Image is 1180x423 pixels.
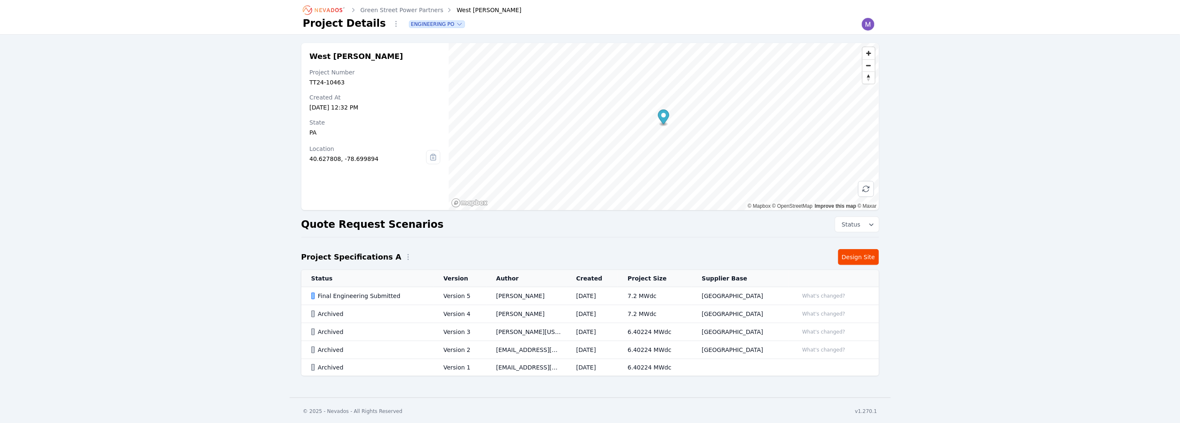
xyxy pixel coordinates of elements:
[301,359,879,376] tr: ArchivedVersion 1[EMAIL_ADDRESS][DOMAIN_NAME][DATE]6.40224 MWdc
[863,60,875,71] span: Zoom out
[486,341,566,359] td: [EMAIL_ADDRESS][DOMAIN_NAME]
[566,270,618,287] th: Created
[311,346,430,354] div: Archived
[566,305,618,323] td: [DATE]
[433,287,486,305] td: Version 5
[855,408,877,415] div: v1.270.1
[433,341,486,359] td: Version 2
[409,21,465,28] button: Engineering PO
[658,110,670,127] div: Map marker
[303,408,403,415] div: © 2025 - Nevados - All Rights Reserved
[862,18,875,31] img: Madeline Koldos
[692,323,789,341] td: [GEOGRAPHIC_DATA]
[303,17,386,30] h1: Project Details
[301,270,434,287] th: Status
[566,323,618,341] td: [DATE]
[863,59,875,71] button: Zoom out
[486,323,566,341] td: [PERSON_NAME][US_STATE]
[748,203,771,209] a: Mapbox
[618,305,692,323] td: 7.2 MWdc
[692,270,789,287] th: Supplier Base
[486,287,566,305] td: [PERSON_NAME]
[433,305,486,323] td: Version 4
[433,323,486,341] td: Version 3
[433,359,486,376] td: Version 1
[310,103,441,112] div: [DATE] 12:32 PM
[618,323,692,341] td: 6.40224 MWdc
[863,71,875,84] button: Reset bearing to north
[798,327,849,336] button: What's changed?
[858,203,877,209] a: Maxar
[566,287,618,305] td: [DATE]
[301,218,444,231] h2: Quote Request Scenarios
[618,341,692,359] td: 6.40224 MWdc
[618,287,692,305] td: 7.2 MWdc
[838,249,879,265] a: Design Site
[310,93,441,102] div: Created At
[311,328,430,336] div: Archived
[310,145,427,153] div: Location
[692,305,789,323] td: [GEOGRAPHIC_DATA]
[311,310,430,318] div: Archived
[815,203,856,209] a: Improve this map
[618,270,692,287] th: Project Size
[566,359,618,376] td: [DATE]
[863,47,875,59] button: Zoom in
[798,309,849,319] button: What's changed?
[310,78,441,87] div: TT24-10463
[692,341,789,359] td: [GEOGRAPHIC_DATA]
[486,359,566,376] td: [EMAIL_ADDRESS][DOMAIN_NAME]
[301,251,402,263] h2: Project Specifications A
[310,155,427,163] div: 40.627808, -78.699894
[451,198,488,208] a: Mapbox homepage
[311,292,430,300] div: Final Engineering Submitted
[310,51,441,61] h2: West [PERSON_NAME]
[310,68,441,76] div: Project Number
[361,6,444,14] a: Green Street Power Partners
[449,43,879,210] canvas: Map
[301,341,879,359] tr: ArchivedVersion 2[EMAIL_ADDRESS][DOMAIN_NAME][DATE]6.40224 MWdc[GEOGRAPHIC_DATA]What's changed?
[310,128,441,137] div: PA
[486,305,566,323] td: [PERSON_NAME]
[798,345,849,354] button: What's changed?
[566,341,618,359] td: [DATE]
[835,217,879,232] button: Status
[839,220,861,229] span: Status
[301,305,879,323] tr: ArchivedVersion 4[PERSON_NAME][DATE]7.2 MWdc[GEOGRAPHIC_DATA]What's changed?
[863,72,875,84] span: Reset bearing to north
[798,291,849,301] button: What's changed?
[311,363,430,372] div: Archived
[692,287,789,305] td: [GEOGRAPHIC_DATA]
[772,203,813,209] a: OpenStreetMap
[301,323,879,341] tr: ArchivedVersion 3[PERSON_NAME][US_STATE][DATE]6.40224 MWdc[GEOGRAPHIC_DATA]What's changed?
[303,3,522,17] nav: Breadcrumb
[445,6,521,14] div: West [PERSON_NAME]
[433,270,486,287] th: Version
[618,359,692,376] td: 6.40224 MWdc
[310,118,441,127] div: State
[486,270,566,287] th: Author
[301,287,879,305] tr: Final Engineering SubmittedVersion 5[PERSON_NAME][DATE]7.2 MWdc[GEOGRAPHIC_DATA]What's changed?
